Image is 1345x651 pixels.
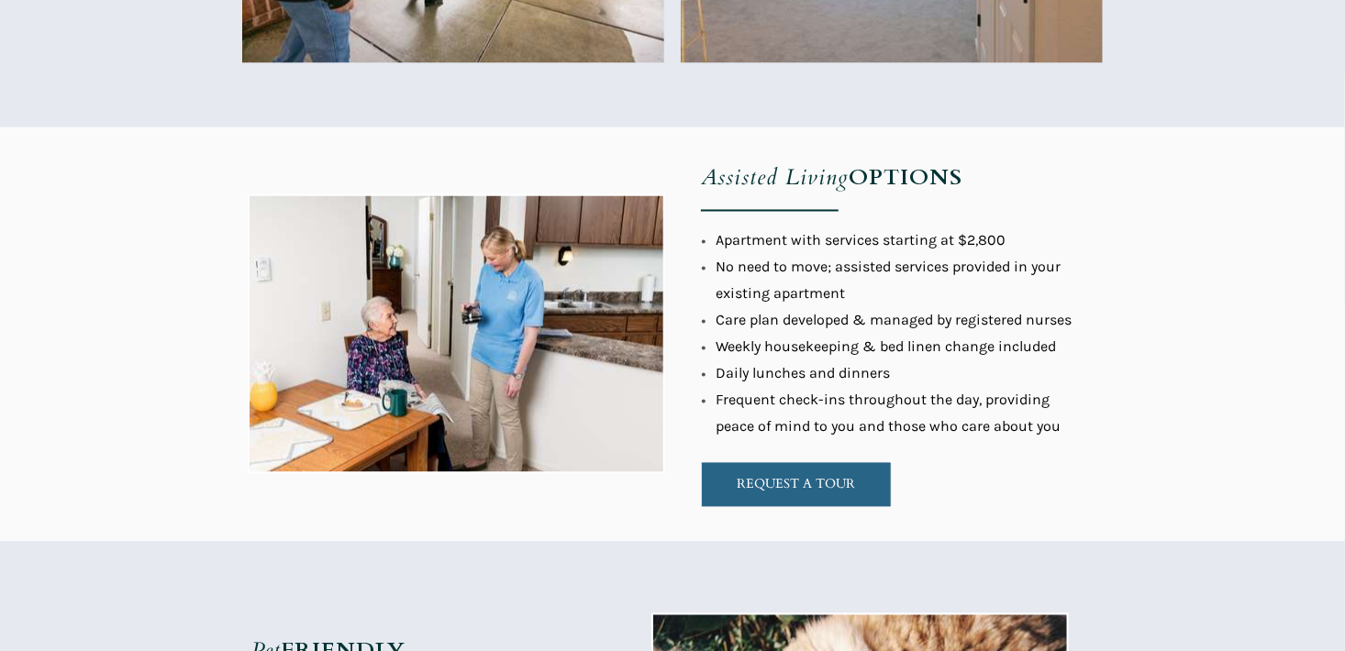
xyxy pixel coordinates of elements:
[702,477,891,492] span: REQUEST A TOUR
[716,259,1061,303] span: No need to move; assisted services provided in your existing apartment
[716,338,1056,356] span: Weekly housekeeping & bed linen change included
[701,462,892,508] a: REQUEST A TOUR
[849,163,962,193] strong: OPTIONS
[701,163,849,193] em: Assisted Living
[716,232,1006,249] span: Apartment with services starting at $2,800
[716,365,890,382] span: Daily lunches and dinners
[716,312,1072,329] span: Care plan developed & managed by registered nurses
[716,392,1061,436] span: Frequent check-ins throughout the day, providing peace of mind to you and those who care about you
